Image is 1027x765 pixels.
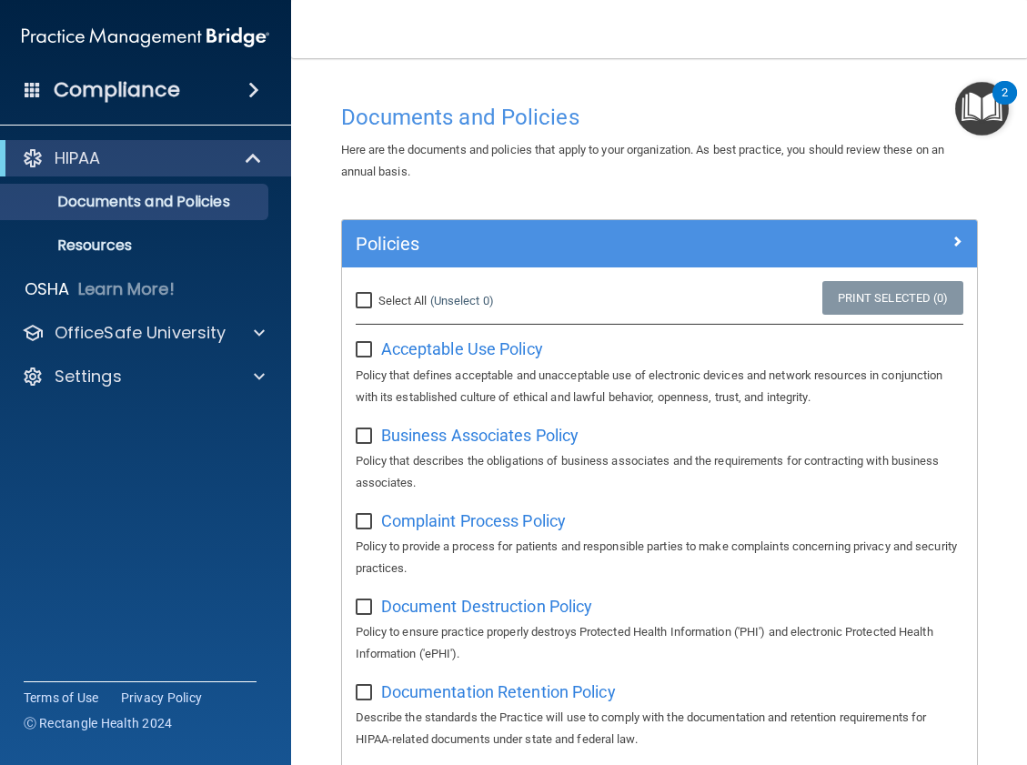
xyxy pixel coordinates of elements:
span: Here are the documents and policies that apply to your organization. As best practice, you should... [341,143,945,178]
span: Acceptable Use Policy [381,339,543,358]
p: Learn More! [78,278,175,300]
a: Policies [356,229,963,258]
p: HIPAA [55,147,101,169]
a: HIPAA [22,147,264,169]
div: 2 [1002,93,1008,116]
span: Complaint Process Policy [381,511,566,530]
a: OfficeSafe University [22,322,265,344]
a: Privacy Policy [121,689,203,707]
p: OSHA [25,278,70,300]
h4: Compliance [54,77,180,103]
p: Policy to ensure practice properly destroys Protected Health Information ('PHI') and electronic P... [356,621,963,665]
h4: Documents and Policies [341,106,978,129]
span: Documentation Retention Policy [381,682,616,701]
span: Business Associates Policy [381,426,579,445]
button: Open Resource Center, 2 new notifications [955,82,1009,136]
p: Policy that defines acceptable and unacceptable use of electronic devices and network resources i... [356,365,963,408]
p: OfficeSafe University [55,322,227,344]
span: Select All [378,294,428,307]
a: Print Selected (0) [822,281,963,315]
p: Settings [55,366,122,388]
a: (Unselect 0) [430,294,494,307]
p: Resources [12,237,260,255]
p: Policy that describes the obligations of business associates and the requirements for contracting... [356,450,963,494]
p: Policy to provide a process for patients and responsible parties to make complaints concerning pr... [356,536,963,579]
span: Ⓒ Rectangle Health 2024 [24,714,173,732]
h5: Policies [356,234,805,254]
img: PMB logo [22,19,269,55]
p: Describe the standards the Practice will use to comply with the documentation and retention requi... [356,707,963,750]
a: Terms of Use [24,689,99,707]
a: Settings [22,366,265,388]
p: Documents and Policies [12,193,260,211]
input: Select All (Unselect 0) [356,294,377,308]
span: Document Destruction Policy [381,597,593,616]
